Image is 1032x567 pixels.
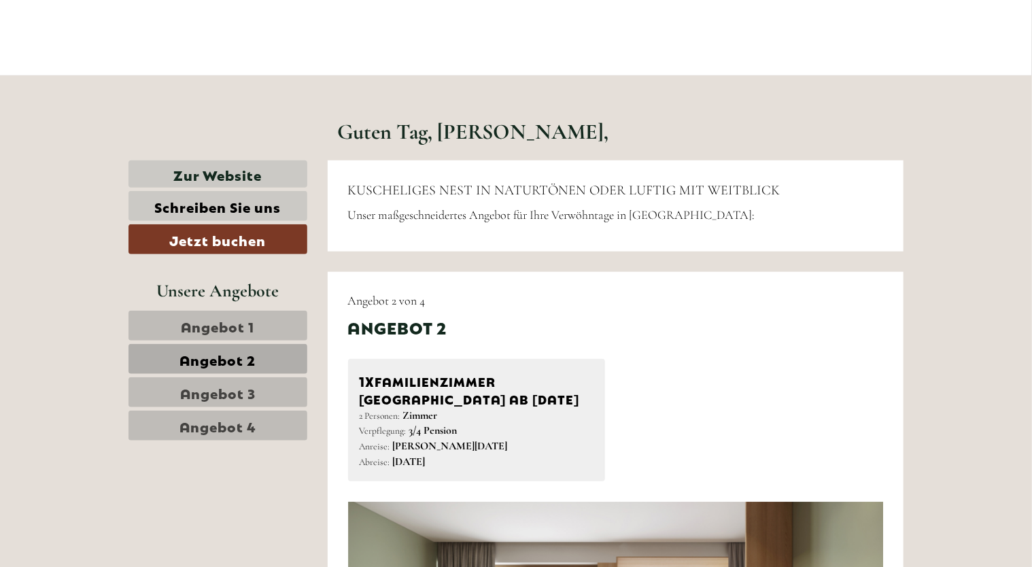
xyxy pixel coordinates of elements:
div: [GEOGRAPHIC_DATA] [20,39,193,50]
a: Schreiben Sie uns [128,191,307,221]
b: 3/4 Pension [409,424,458,437]
button: Senden [441,352,536,382]
span: Angebot 4 [179,416,256,435]
span: Angebot 2 [179,349,256,368]
div: [DATE] [243,10,292,33]
a: Jetzt buchen [128,224,307,254]
b: 1x [360,371,375,390]
span: KUSCHELIGES NEST IN NATURTÖNEN ODER LUFTIG MIT WEITBLICK [348,182,780,199]
div: Unsere Angebote [128,278,307,303]
small: 2 Personen: [360,410,400,422]
div: Angebot 2 [348,315,447,339]
h1: Guten Tag, [PERSON_NAME], [338,120,609,143]
small: Anreise: [360,441,390,452]
span: Angebot 3 [180,383,256,402]
div: Familienzimmer [GEOGRAPHIC_DATA] ab [DATE] [360,371,594,407]
small: Abreise: [360,456,390,468]
span: Angebot 2 von 4 [348,293,426,308]
span: Angebot 1 [181,316,254,335]
small: 11:35 [20,66,193,75]
a: Zur Website [128,160,307,188]
b: Zimmer [403,409,438,422]
div: Guten Tag, wie können wir Ihnen helfen? [10,37,200,78]
b: [PERSON_NAME][DATE] [393,439,508,453]
b: [DATE] [393,455,426,468]
span: Unser maßgeschneidertes Angebot für Ihre Verwöhntage in [GEOGRAPHIC_DATA]: [348,207,755,222]
small: Verpflegung: [360,425,407,436]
